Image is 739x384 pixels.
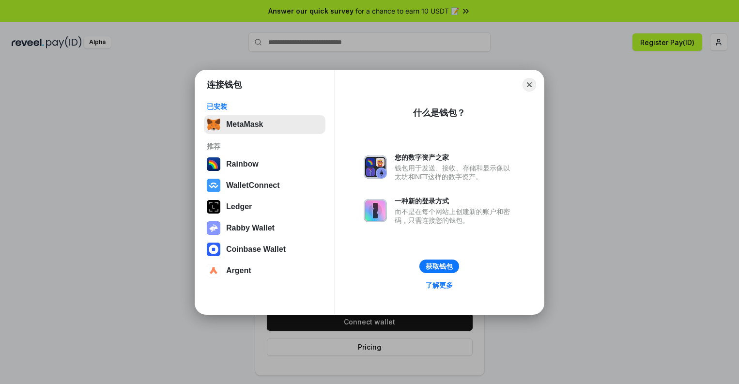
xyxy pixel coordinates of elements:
div: 而不是在每个网站上创建新的账户和密码，只需连接您的钱包。 [395,207,515,225]
div: 推荐 [207,142,323,151]
div: 获取钱包 [426,262,453,271]
div: MetaMask [226,120,263,129]
button: Close [523,78,536,92]
img: svg+xml,%3Csvg%20xmlns%3D%22http%3A%2F%2Fwww.w3.org%2F2000%2Fsvg%22%20width%3D%2228%22%20height%3... [207,200,220,214]
button: MetaMask [204,115,325,134]
img: svg+xml,%3Csvg%20xmlns%3D%22http%3A%2F%2Fwww.w3.org%2F2000%2Fsvg%22%20fill%3D%22none%22%20viewBox... [364,155,387,179]
div: WalletConnect [226,181,280,190]
div: 什么是钱包？ [413,107,465,119]
div: Argent [226,266,251,275]
div: Rabby Wallet [226,224,275,232]
button: Argent [204,261,325,280]
a: 了解更多 [420,279,459,292]
button: Rabby Wallet [204,218,325,238]
div: 钱包用于发送、接收、存储和显示像以太坊和NFT这样的数字资产。 [395,164,515,181]
div: 了解更多 [426,281,453,290]
img: svg+xml,%3Csvg%20width%3D%2228%22%20height%3D%2228%22%20viewBox%3D%220%200%2028%2028%22%20fill%3D... [207,243,220,256]
button: Ledger [204,197,325,216]
button: Coinbase Wallet [204,240,325,259]
img: svg+xml,%3Csvg%20xmlns%3D%22http%3A%2F%2Fwww.w3.org%2F2000%2Fsvg%22%20fill%3D%22none%22%20viewBox... [364,199,387,222]
img: svg+xml,%3Csvg%20width%3D%22120%22%20height%3D%22120%22%20viewBox%3D%220%200%20120%20120%22%20fil... [207,157,220,171]
img: svg+xml,%3Csvg%20width%3D%2228%22%20height%3D%2228%22%20viewBox%3D%220%200%2028%2028%22%20fill%3D... [207,264,220,277]
div: 您的数字资产之家 [395,153,515,162]
img: svg+xml,%3Csvg%20fill%3D%22none%22%20height%3D%2233%22%20viewBox%3D%220%200%2035%2033%22%20width%... [207,118,220,131]
button: Rainbow [204,154,325,174]
button: WalletConnect [204,176,325,195]
img: svg+xml,%3Csvg%20width%3D%2228%22%20height%3D%2228%22%20viewBox%3D%220%200%2028%2028%22%20fill%3D... [207,179,220,192]
div: Ledger [226,202,252,211]
h1: 连接钱包 [207,79,242,91]
button: 获取钱包 [419,260,459,273]
div: 已安装 [207,102,323,111]
div: Coinbase Wallet [226,245,286,254]
img: svg+xml,%3Csvg%20xmlns%3D%22http%3A%2F%2Fwww.w3.org%2F2000%2Fsvg%22%20fill%3D%22none%22%20viewBox... [207,221,220,235]
div: Rainbow [226,160,259,169]
div: 一种新的登录方式 [395,197,515,205]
